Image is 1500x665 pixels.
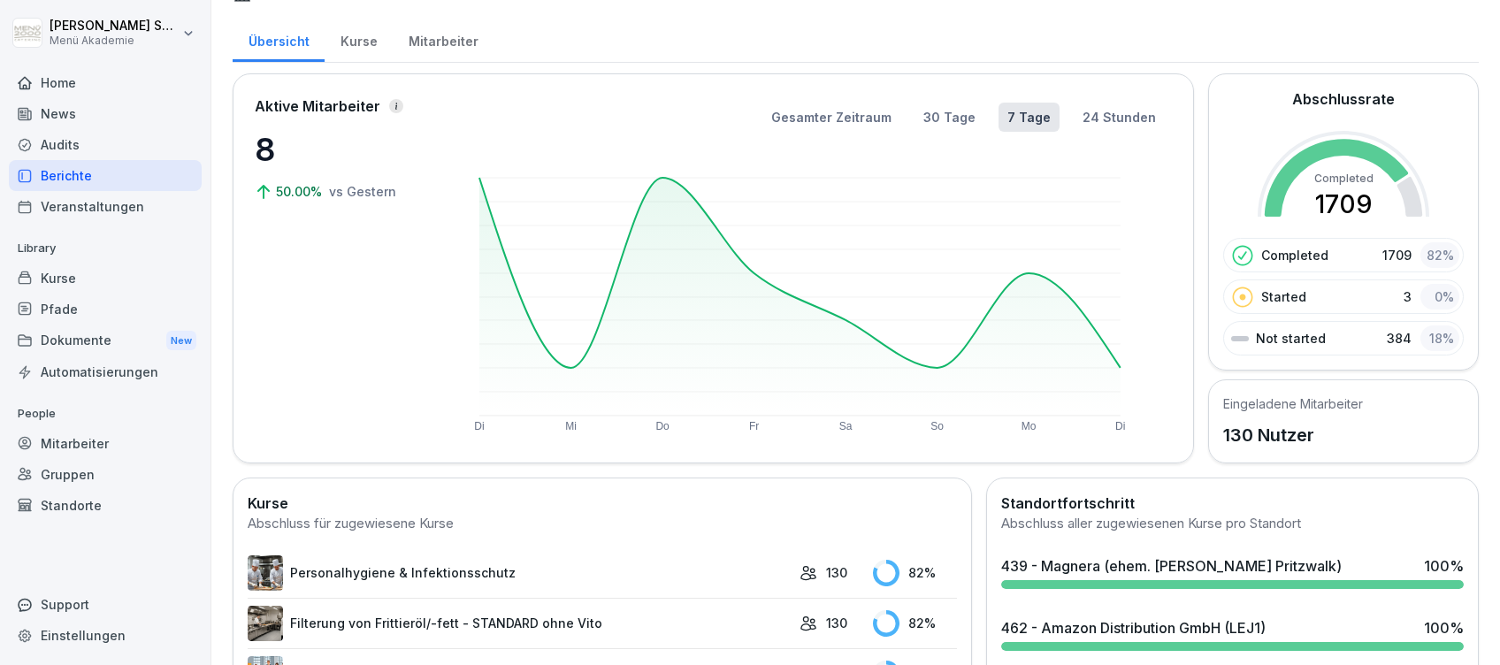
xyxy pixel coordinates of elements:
a: News [9,98,202,129]
div: Abschluss für zugewiesene Kurse [248,514,957,534]
div: 462 - Amazon Distribution GmbH (LEJ1) [1001,617,1266,638]
p: 3 [1404,287,1412,306]
div: 439 - Magnera (ehem. [PERSON_NAME] Pritzwalk) [1001,555,1342,577]
a: Berichte [9,160,202,191]
a: Personalhygiene & Infektionsschutz [248,555,791,591]
p: 384 [1387,329,1412,348]
p: Library [9,234,202,263]
p: Aktive Mitarbeiter [255,96,380,117]
p: 8 [255,126,432,173]
a: Mitarbeiter [393,17,494,62]
text: Fr [749,420,759,432]
p: 1709 [1382,246,1412,264]
a: Einstellungen [9,620,202,651]
div: 100 % [1424,555,1464,577]
p: vs Gestern [329,182,396,201]
div: 18 % [1420,325,1459,351]
a: Kurse [9,263,202,294]
div: Abschluss aller zugewiesenen Kurse pro Standort [1001,514,1464,534]
a: Standorte [9,490,202,521]
a: Automatisierungen [9,356,202,387]
p: Menü Akademie [50,34,179,47]
text: Sa [839,420,853,432]
a: Gruppen [9,459,202,490]
button: 30 Tage [915,103,984,132]
div: New [166,331,196,351]
text: Di [474,420,484,432]
div: 82 % [873,560,957,586]
div: 0 % [1420,284,1459,310]
p: [PERSON_NAME] Schülzke [50,19,179,34]
div: Support [9,589,202,620]
img: tq1iwfpjw7gb8q143pboqzza.png [248,555,283,591]
p: 50.00% [276,182,325,201]
a: DokumenteNew [9,325,202,357]
a: Übersicht [233,17,325,62]
text: Di [1115,420,1125,432]
p: People [9,400,202,428]
a: Pfade [9,294,202,325]
h2: Standortfortschritt [1001,493,1464,514]
button: 24 Stunden [1074,103,1165,132]
a: 462 - Amazon Distribution GmbH (LEJ1)100% [994,610,1471,658]
div: 82 % [873,610,957,637]
text: Do [655,420,670,432]
h5: Eingeladene Mitarbeiter [1223,394,1363,413]
p: 130 [826,563,847,582]
a: Home [9,67,202,98]
p: Started [1261,287,1306,306]
text: Mi [565,420,577,432]
text: So [931,420,945,432]
p: Completed [1261,246,1328,264]
p: 130 [826,614,847,632]
text: Mo [1022,420,1037,432]
p: 130 Nutzer [1223,422,1363,448]
h2: Abschlussrate [1292,88,1395,110]
img: lnrteyew03wyeg2dvomajll7.png [248,606,283,641]
div: Dokumente [9,325,202,357]
h2: Kurse [248,493,957,514]
div: 100 % [1424,617,1464,638]
a: Filterung von Frittieröl/-fett - STANDARD ohne Vito [248,606,791,641]
a: 439 - Magnera (ehem. [PERSON_NAME] Pritzwalk)100% [994,548,1471,596]
div: 82 % [1420,242,1459,268]
a: Mitarbeiter [9,428,202,459]
button: 7 Tage [999,103,1060,132]
a: Veranstaltungen [9,191,202,222]
a: Audits [9,129,202,160]
p: Not started [1256,329,1326,348]
a: Kurse [325,17,393,62]
button: Gesamter Zeitraum [762,103,900,132]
